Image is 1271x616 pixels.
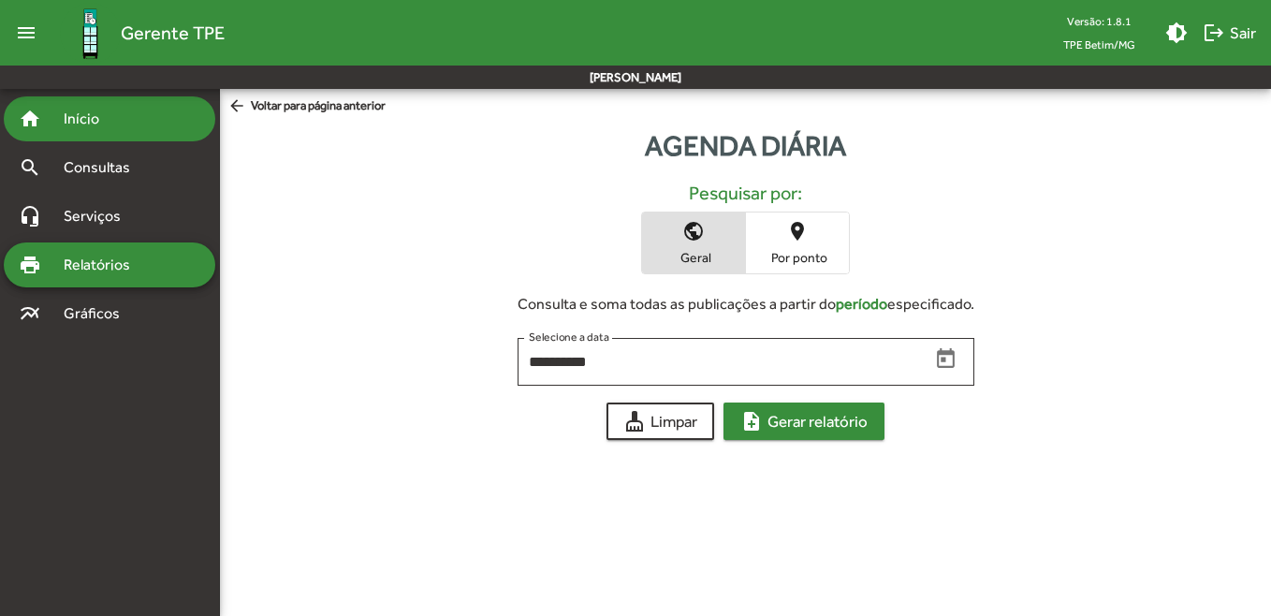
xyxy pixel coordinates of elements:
[642,213,745,273] button: Geral
[786,220,809,242] mat-icon: place
[52,302,145,325] span: Gráficos
[52,205,146,227] span: Serviços
[19,302,41,325] mat-icon: multiline_chart
[227,96,251,117] mat-icon: arrow_back
[220,125,1271,167] div: Agenda diária
[723,403,884,440] button: Gerar relatório
[682,220,705,242] mat-icon: public
[1195,16,1264,50] button: Sair
[647,249,740,266] span: Geral
[751,249,844,266] span: Por ponto
[1203,16,1256,50] span: Sair
[227,96,386,117] span: Voltar para página anterior
[52,254,154,276] span: Relatórios
[836,295,887,313] strong: período
[1048,9,1150,33] div: Versão: 1.8.1
[623,410,646,433] mat-icon: cleaning_services
[623,404,697,438] span: Limpar
[19,156,41,179] mat-icon: search
[740,410,763,433] mat-icon: note_add
[1048,33,1150,56] span: TPE Betim/MG
[52,108,126,130] span: Início
[52,156,154,179] span: Consultas
[235,182,1256,204] h5: Pesquisar por:
[740,404,868,438] span: Gerar relatório
[19,254,41,276] mat-icon: print
[930,343,963,375] button: Open calendar
[19,205,41,227] mat-icon: headset_mic
[1203,22,1225,44] mat-icon: logout
[19,108,41,130] mat-icon: home
[606,403,714,440] button: Limpar
[7,14,45,51] mat-icon: menu
[45,3,225,64] a: Gerente TPE
[60,3,121,64] img: Logo
[1165,22,1188,44] mat-icon: brightness_medium
[746,213,849,273] button: Por ponto
[121,18,225,48] span: Gerente TPE
[518,293,974,315] div: Consulta e soma todas as publicações a partir do especificado.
